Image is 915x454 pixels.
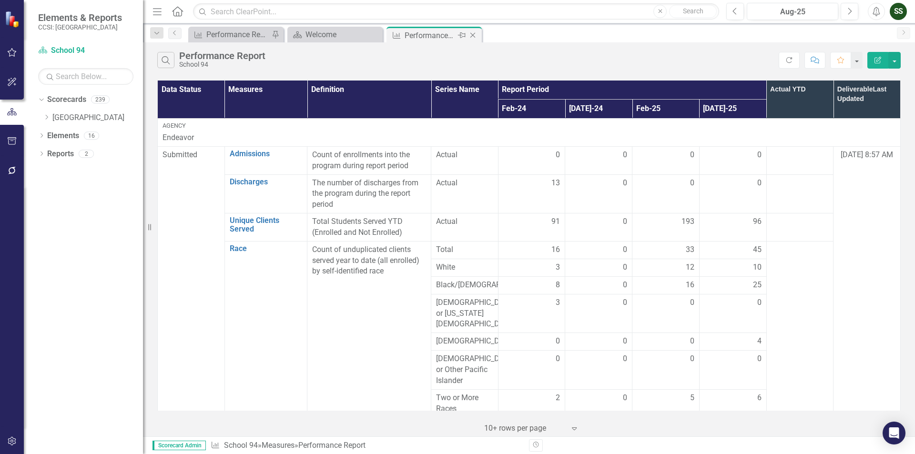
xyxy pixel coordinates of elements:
[551,216,560,227] span: 91
[5,11,21,28] img: ClearPoint Strategy
[699,333,766,351] td: Double-Click to Edit
[565,389,632,417] td: Double-Click to Edit
[690,336,694,347] span: 0
[498,174,565,213] td: Double-Click to Edit
[632,351,700,390] td: Double-Click to Edit
[565,213,632,242] td: Double-Click to Edit
[757,178,762,189] span: 0
[498,333,565,351] td: Double-Click to Edit
[47,131,79,141] a: Elements
[38,45,133,56] a: School 94
[565,174,632,213] td: Double-Click to Edit
[757,297,762,308] span: 0
[623,297,627,308] span: 0
[623,280,627,291] span: 0
[179,50,265,61] div: Performance Report
[312,216,426,238] p: Total Students Served YTD (Enrolled and Not Enrolled)
[431,174,498,213] td: Double-Click to Edit
[565,333,632,351] td: Double-Click to Edit
[556,262,560,273] span: 3
[690,178,694,189] span: 0
[556,280,560,291] span: 8
[431,259,498,276] td: Double-Click to Edit
[163,121,895,130] div: Agency
[307,213,431,242] td: Double-Click to Edit
[38,12,122,23] span: Elements & Reports
[163,132,895,143] p: Endeavor
[91,96,110,104] div: 239
[431,333,498,351] td: Double-Click to Edit
[436,280,493,291] span: Black/[DEMOGRAPHIC_DATA]
[632,294,700,333] td: Double-Click to Edit
[436,336,493,347] span: [DEMOGRAPHIC_DATA]
[565,259,632,276] td: Double-Click to Edit
[686,244,694,255] span: 33
[690,393,694,404] span: 5
[498,389,565,417] td: Double-Click to Edit
[163,150,197,159] span: Submitted
[556,150,560,161] span: 0
[757,393,762,404] span: 6
[686,262,694,273] span: 12
[699,294,766,333] td: Double-Click to Edit
[230,178,302,186] a: Discharges
[623,150,627,161] span: 0
[307,146,431,174] td: Double-Click to Edit
[436,393,493,414] span: Two or More Races
[38,23,122,31] small: CCSI: [GEOGRAPHIC_DATA]
[498,146,565,174] td: Double-Click to Edit
[551,244,560,255] span: 16
[623,353,627,364] span: 0
[230,150,302,158] a: Admissions
[431,351,498,390] td: Double-Click to Edit
[436,353,493,386] span: [DEMOGRAPHIC_DATA] or Other Pacific Islander
[699,389,766,417] td: Double-Click to Edit
[750,6,835,18] div: Aug-25
[747,3,838,20] button: Aug-25
[623,393,627,404] span: 0
[556,336,560,347] span: 0
[753,216,762,227] span: 96
[224,146,307,174] td: Double-Click to Edit Right Click for Context Menu
[690,353,694,364] span: 0
[436,178,493,189] span: Actual
[753,262,762,273] span: 10
[179,61,265,68] div: School 94
[690,150,694,161] span: 0
[224,213,307,242] td: Double-Click to Edit Right Click for Context Menu
[498,259,565,276] td: Double-Click to Edit
[669,5,717,18] button: Search
[753,280,762,291] span: 25
[312,244,426,277] p: Count of unduplicated clients served year to date (all enrolled) by self-identified race
[436,244,493,255] span: Total
[551,178,560,189] span: 13
[890,3,907,20] button: SS
[436,262,493,273] span: White
[191,29,269,40] a: Performance Report
[211,440,522,451] div: » »
[436,150,493,161] span: Actual
[632,174,700,213] td: Double-Click to Edit
[681,216,694,227] span: 193
[632,276,700,294] td: Double-Click to Edit
[290,29,380,40] a: Welcome
[262,441,295,450] a: Measures
[556,353,560,364] span: 0
[632,259,700,276] td: Double-Click to Edit
[757,353,762,364] span: 0
[623,216,627,227] span: 0
[565,294,632,333] td: Double-Click to Edit
[307,241,431,445] td: Double-Click to Edit
[312,150,426,172] div: Count of enrollments into the program during report period
[623,262,627,273] span: 0
[298,441,366,450] div: Performance Report
[312,178,426,211] div: The number of discharges from the program during the report period
[498,276,565,294] td: Double-Click to Edit
[52,112,143,123] a: [GEOGRAPHIC_DATA]
[683,7,703,15] span: Search
[565,351,632,390] td: Double-Click to Edit
[757,150,762,161] span: 0
[632,389,700,417] td: Double-Click to Edit
[152,441,206,450] span: Scorecard Admin
[699,174,766,213] td: Double-Click to Edit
